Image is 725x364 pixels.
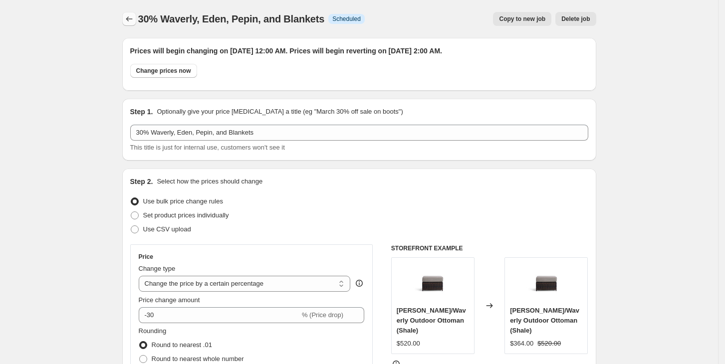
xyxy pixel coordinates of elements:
[122,12,136,26] button: Price change jobs
[152,341,212,349] span: Round to nearest .01
[332,15,361,23] span: Scheduled
[139,265,176,272] span: Change type
[143,197,223,205] span: Use bulk price change rules
[413,263,453,303] img: WAL130_SHA_80x.jpg
[397,307,466,334] span: [PERSON_NAME]/Waverly Outdoor Ottoman (Shale)
[391,244,588,252] h6: STOREFRONT EXAMPLE
[302,311,343,319] span: % (Price drop)
[139,327,167,335] span: Rounding
[537,339,561,349] strike: $520.00
[130,125,588,141] input: 30% off holiday sale
[152,355,244,363] span: Round to nearest whole number
[139,253,153,261] h3: Price
[510,339,533,349] div: $364.00
[130,177,153,186] h2: Step 2.
[130,64,197,78] button: Change prices now
[561,15,590,23] span: Delete job
[397,339,420,349] div: $520.00
[138,13,325,24] span: 30% Waverly, Eden, Pepin, and Blankets
[493,12,551,26] button: Copy to new job
[555,12,596,26] button: Delete job
[354,278,364,288] div: help
[499,15,545,23] span: Copy to new job
[157,177,262,186] p: Select how the prices should change
[130,107,153,117] h2: Step 1.
[136,67,191,75] span: Change prices now
[510,307,579,334] span: [PERSON_NAME]/Waverly Outdoor Ottoman (Shale)
[130,144,285,151] span: This title is just for internal use, customers won't see it
[139,296,200,304] span: Price change amount
[143,225,191,233] span: Use CSV upload
[139,307,300,323] input: -15
[143,211,229,219] span: Set product prices individually
[526,263,566,303] img: WAL130_SHA_80x.jpg
[157,107,403,117] p: Optionally give your price [MEDICAL_DATA] a title (eg "March 30% off sale on boots")
[130,46,588,56] h2: Prices will begin changing on [DATE] 12:00 AM. Prices will begin reverting on [DATE] 2:00 AM.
